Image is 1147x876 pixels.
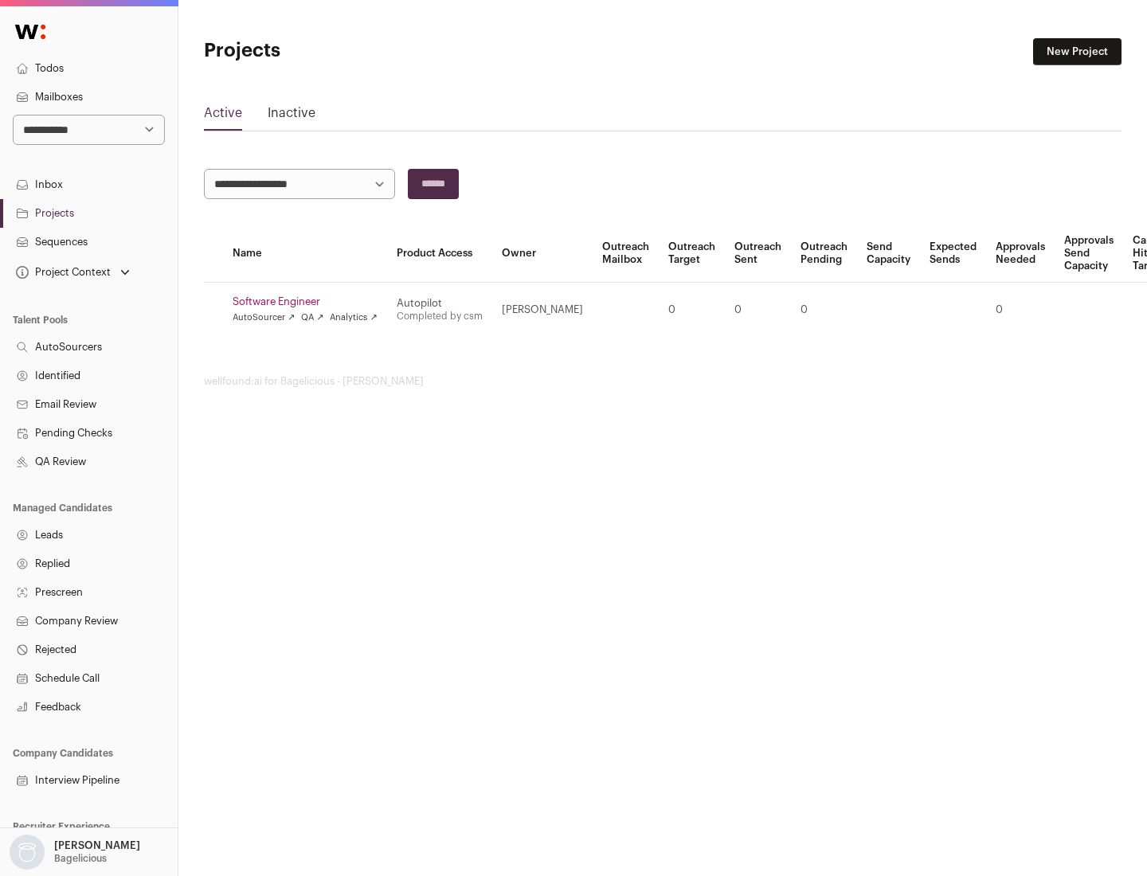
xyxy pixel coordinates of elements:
[233,311,295,324] a: AutoSourcer ↗
[10,835,45,870] img: nopic.png
[659,225,725,283] th: Outreach Target
[986,283,1055,338] td: 0
[920,225,986,283] th: Expected Sends
[204,375,1122,388] footer: wellfound:ai for Bagelicious - [PERSON_NAME]
[13,266,111,279] div: Project Context
[1055,225,1123,283] th: Approvals Send Capacity
[54,852,107,865] p: Bagelicious
[268,104,315,129] a: Inactive
[1033,38,1122,65] a: New Project
[725,225,791,283] th: Outreach Sent
[397,297,483,310] div: Autopilot
[233,295,378,308] a: Software Engineer
[6,16,54,48] img: Wellfound
[330,311,377,324] a: Analytics ↗
[223,225,387,283] th: Name
[986,225,1055,283] th: Approvals Needed
[492,283,593,338] td: [PERSON_NAME]
[6,835,143,870] button: Open dropdown
[301,311,323,324] a: QA ↗
[857,225,920,283] th: Send Capacity
[397,311,483,321] a: Completed by csm
[54,839,140,852] p: [PERSON_NAME]
[13,261,133,284] button: Open dropdown
[204,104,242,129] a: Active
[725,283,791,338] td: 0
[791,225,857,283] th: Outreach Pending
[659,283,725,338] td: 0
[593,225,659,283] th: Outreach Mailbox
[387,225,492,283] th: Product Access
[492,225,593,283] th: Owner
[791,283,857,338] td: 0
[204,38,510,64] h1: Projects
